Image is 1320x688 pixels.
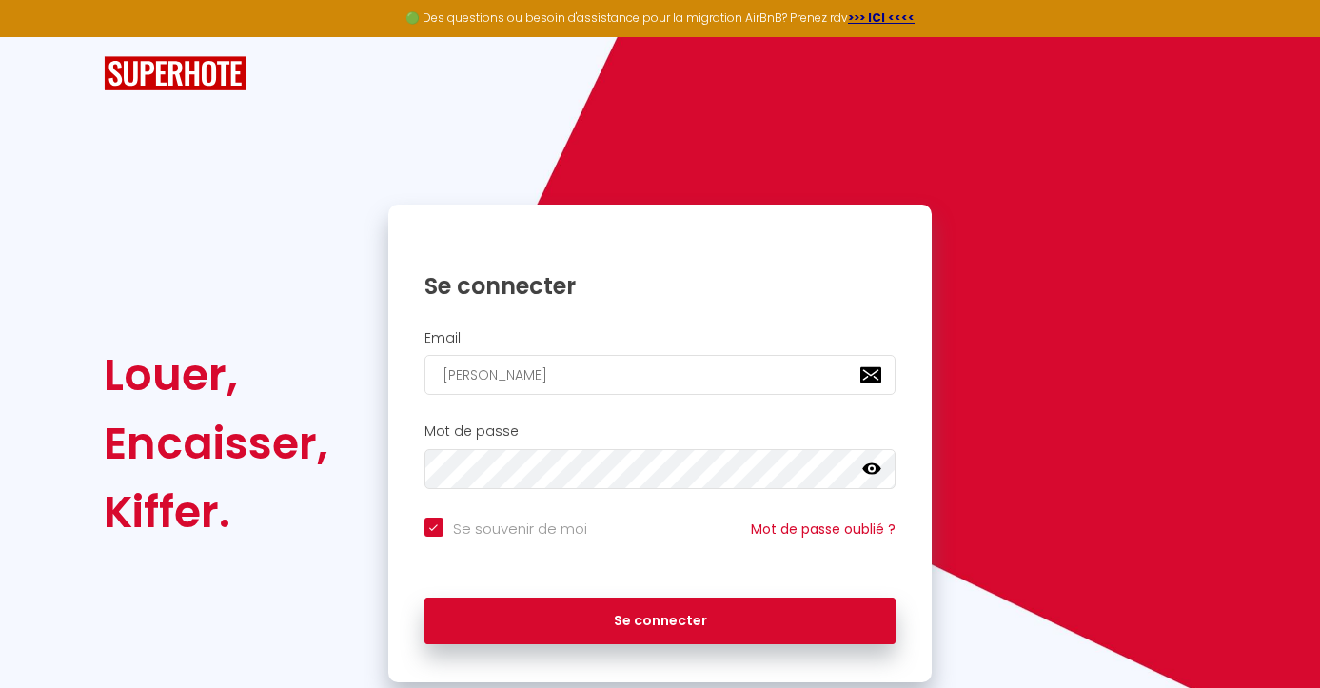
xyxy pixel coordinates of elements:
[424,598,896,645] button: Se connecter
[424,330,896,346] h2: Email
[104,478,328,546] div: Kiffer.
[424,271,896,301] h1: Se connecter
[751,520,896,539] a: Mot de passe oublié ?
[848,10,915,26] a: >>> ICI <<<<
[104,409,328,478] div: Encaisser,
[104,341,328,409] div: Louer,
[424,355,896,395] input: Ton Email
[104,56,246,91] img: SuperHote logo
[424,423,896,440] h2: Mot de passe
